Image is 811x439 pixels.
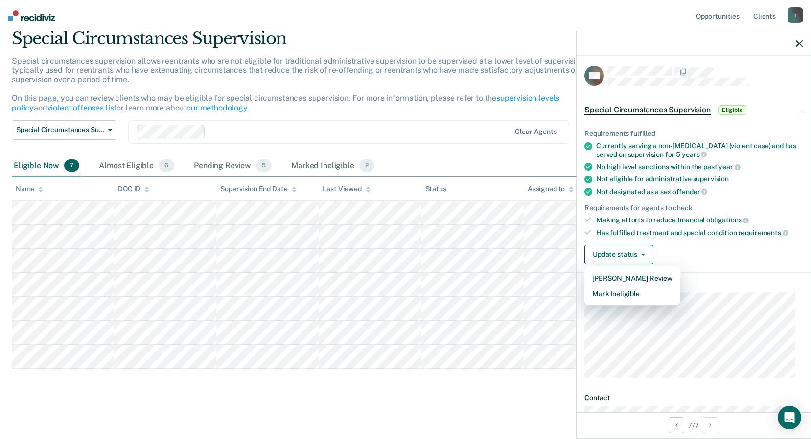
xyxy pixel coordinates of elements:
[584,394,803,402] dt: Contact
[186,103,247,112] a: our methodology
[596,228,803,237] div: Has fulfilled treatment and special condition
[577,412,811,438] div: 7 / 7
[584,245,653,264] button: Update status
[528,185,574,193] div: Assigned to
[584,270,680,286] button: [PERSON_NAME] Review
[778,406,801,429] div: Open Intercom Messenger
[12,56,601,112] p: Special circumstances supervision allows reentrants who are not eligible for traditional administ...
[64,159,79,172] span: 7
[672,188,708,196] span: offender
[596,142,803,158] div: Currently serving a non-[MEDICAL_DATA] (violent case) and has served on supervision for 5
[584,105,711,115] span: Special Circumstances Supervision
[118,185,149,193] div: DOC ID
[359,159,374,172] span: 2
[289,155,376,177] div: Marked Ineligible
[703,417,718,433] button: Next Opportunity
[12,155,81,177] div: Eligible Now
[8,10,55,21] img: Recidiviz
[788,7,803,23] div: t
[596,216,803,224] div: Making efforts to reduce financial
[596,162,803,171] div: No high level sanctions within the past
[718,163,740,171] span: year
[596,175,803,183] div: Not eligible for administrative
[256,159,272,172] span: 5
[12,28,620,56] div: Special Circumstances Supervision
[12,93,559,112] a: supervision levels policy
[584,130,803,138] div: Requirements fulfilled
[323,185,370,193] div: Last Viewed
[192,155,274,177] div: Pending Review
[16,185,43,193] div: Name
[682,151,707,158] span: years
[577,94,811,126] div: Special Circumstances SupervisionEligible
[16,126,104,134] span: Special Circumstances Supervision
[718,105,746,115] span: Eligible
[669,417,684,433] button: Previous Opportunity
[739,229,788,237] span: requirements
[425,185,446,193] div: Status
[584,286,680,302] button: Mark Ineligible
[706,216,749,224] span: obligations
[515,128,556,136] div: Clear agents
[596,187,803,196] div: Not designated as a sex
[220,185,296,193] div: Supervision End Date
[97,155,176,177] div: Almost Eligible
[584,281,803,289] dt: Supervision
[47,103,117,112] a: violent offenses list
[693,175,729,183] span: supervision
[159,159,174,172] span: 6
[584,204,803,212] div: Requirements for agents to check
